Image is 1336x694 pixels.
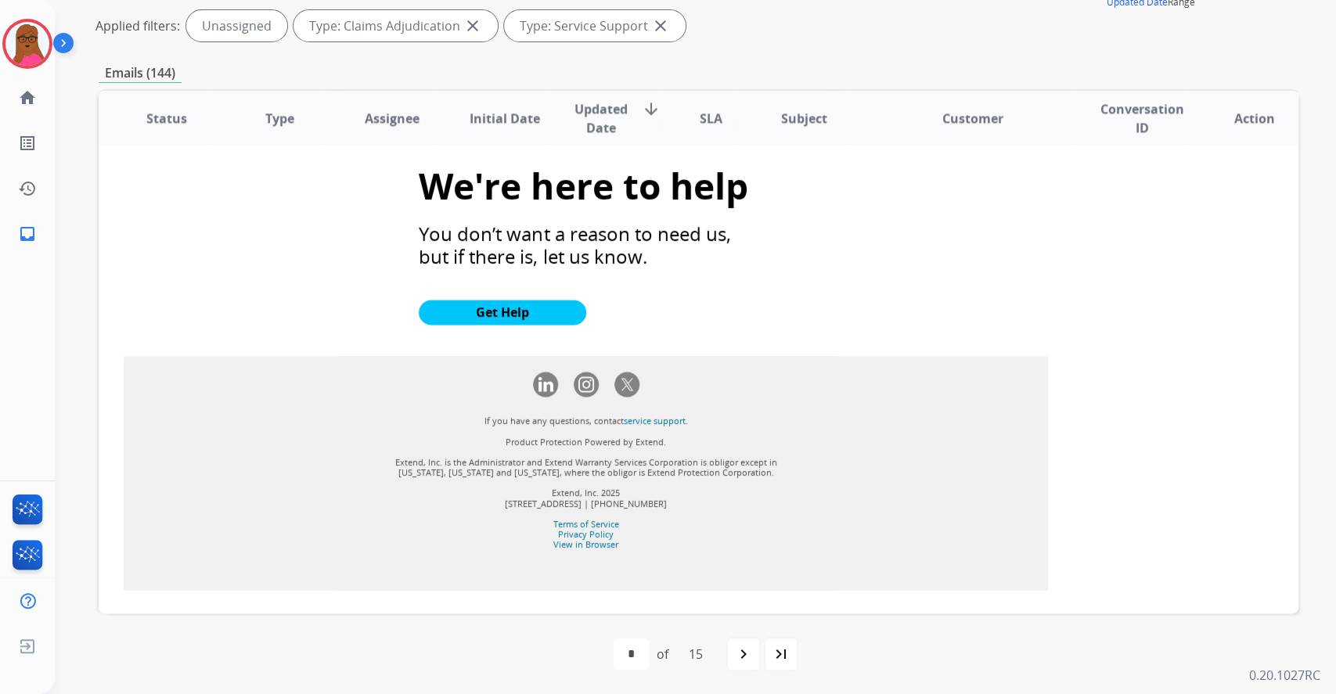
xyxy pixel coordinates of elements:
[1249,666,1320,685] p: 0.20.1027RC
[574,372,599,397] img: Instagram
[772,645,790,663] mat-icon: last_page
[505,497,667,509] span: [STREET_ADDRESS] | [PHONE_NUMBER]
[186,10,287,41] div: Unassigned
[419,300,585,325] a: Get Help
[651,16,670,35] mat-icon: close
[1186,91,1298,146] th: Action
[558,527,614,539] a: Privacy Policy
[1098,99,1185,137] span: Conversation ID
[18,88,37,107] mat-icon: home
[18,225,37,243] mat-icon: inbox
[533,372,558,397] img: LinkedIn
[552,486,620,498] span: Extend, Inc. 2025
[365,109,420,128] span: Assignee
[146,109,187,128] span: Status
[419,221,730,269] span: You don’t want a reason to need us, but if there is, let us know.
[18,134,37,153] mat-icon: list_alt
[553,517,619,529] a: Terms of Service
[657,645,668,663] div: of
[463,16,482,35] mat-icon: close
[293,10,498,41] div: Type: Claims Adjudication
[614,372,639,397] img: X
[469,109,539,128] span: Initial Date
[624,414,686,426] a: service support
[942,109,1003,128] span: Customer
[553,538,618,549] a: View in Browser
[99,63,182,83] p: Emails (144)
[5,22,49,66] img: avatar
[419,161,747,210] span: We're here to help
[383,415,790,425] p: If you have any questions, contact .
[18,179,37,198] mat-icon: history
[95,16,180,35] p: Applied filters:
[699,109,722,128] span: SLA
[676,638,715,670] div: 15
[574,99,629,137] span: Updated Date
[504,10,686,41] div: Type: Service Support
[383,436,790,446] p: Product Protection Powered by Extend.
[642,99,661,118] mat-icon: arrow_downward
[383,456,790,476] p: Extend, Inc. is the Administrator and Extend Warranty Services Corporation is obligor except in [...
[781,109,827,128] span: Subject
[734,645,753,663] mat-icon: navigate_next
[265,109,294,128] span: Type
[476,304,529,321] strong: Get Help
